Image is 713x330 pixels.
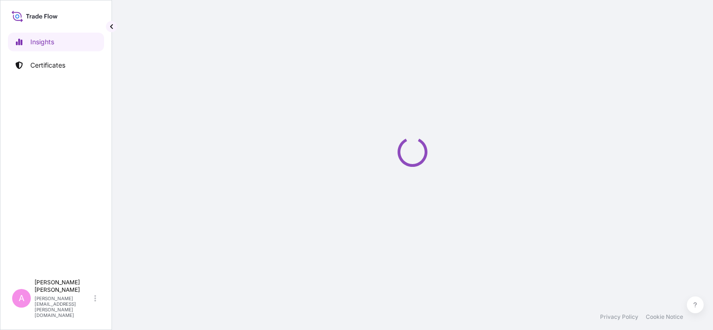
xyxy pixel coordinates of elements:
[8,33,104,51] a: Insights
[8,56,104,75] a: Certificates
[19,294,24,303] span: A
[646,313,683,321] a: Cookie Notice
[35,296,92,318] p: [PERSON_NAME][EMAIL_ADDRESS][PERSON_NAME][DOMAIN_NAME]
[30,61,65,70] p: Certificates
[35,279,92,294] p: [PERSON_NAME] [PERSON_NAME]
[30,37,54,47] p: Insights
[600,313,638,321] a: Privacy Policy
